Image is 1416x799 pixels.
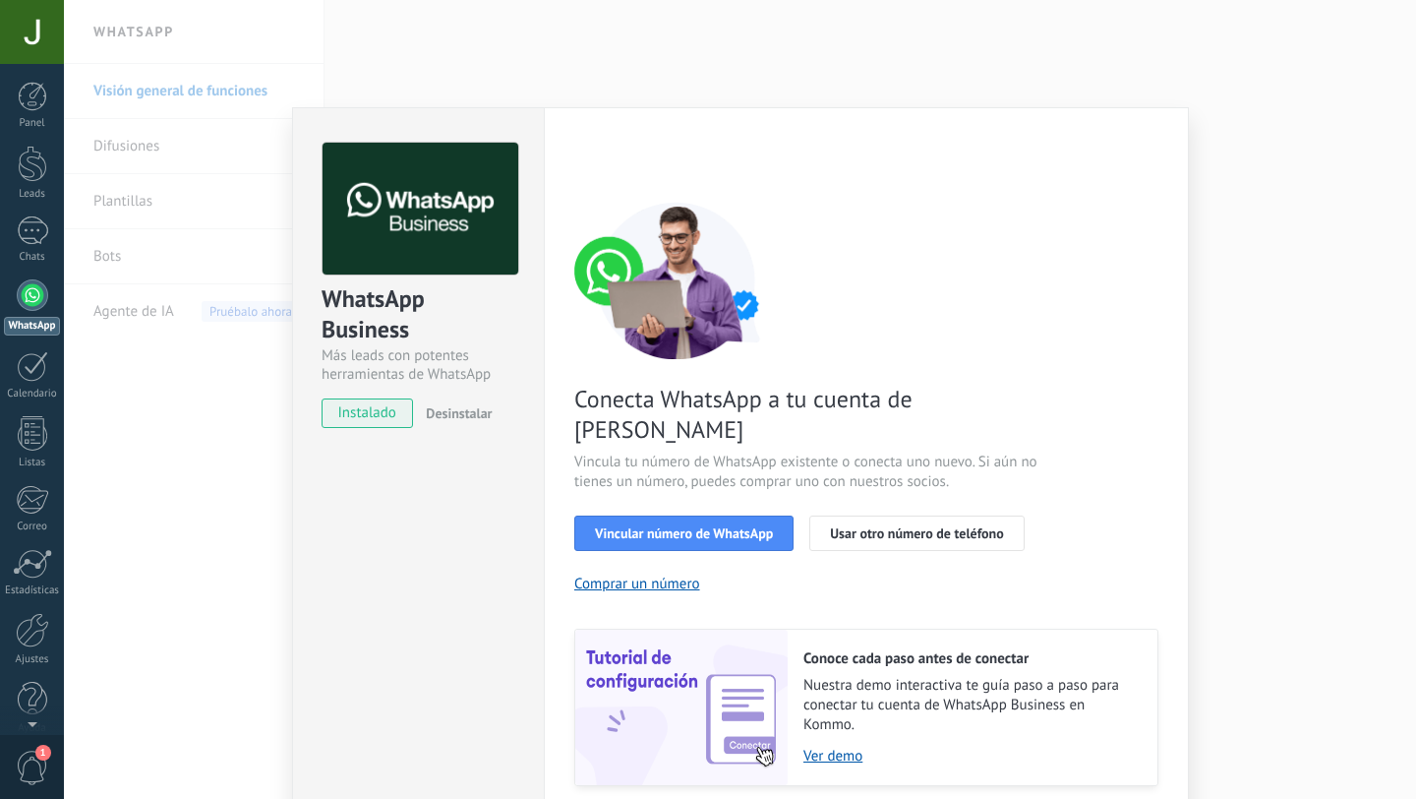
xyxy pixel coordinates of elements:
[4,188,61,201] div: Leads
[4,317,60,336] div: WhatsApp
[4,584,61,597] div: Estadísticas
[426,404,492,422] span: Desinstalar
[803,649,1138,668] h2: Conoce cada paso antes de conectar
[4,251,61,264] div: Chats
[595,526,773,540] span: Vincular número de WhatsApp
[4,457,61,469] div: Listas
[323,399,412,428] span: instalado
[574,575,700,593] button: Comprar un número
[4,521,61,533] div: Correo
[322,283,515,346] div: WhatsApp Business
[4,117,61,130] div: Panel
[830,526,1003,540] span: Usar otro número de teléfono
[574,453,1042,492] span: Vincula tu número de WhatsApp existente o conecta uno nuevo. Si aún no tienes un número, puedes c...
[574,516,794,551] button: Vincular número de WhatsApp
[574,384,1042,445] span: Conecta WhatsApp a tu cuenta de [PERSON_NAME]
[4,388,61,400] div: Calendario
[803,676,1138,735] span: Nuestra demo interactiva te guía paso a paso para conectar tu cuenta de WhatsApp Business en Kommo.
[4,653,61,666] div: Ajustes
[809,516,1024,551] button: Usar otro número de teléfono
[803,747,1138,766] a: Ver demo
[574,202,781,359] img: connect number
[323,143,518,276] img: logo_main.png
[418,399,492,428] button: Desinstalar
[35,745,51,761] span: 1
[322,346,515,384] div: Más leads con potentes herramientas de WhatsApp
